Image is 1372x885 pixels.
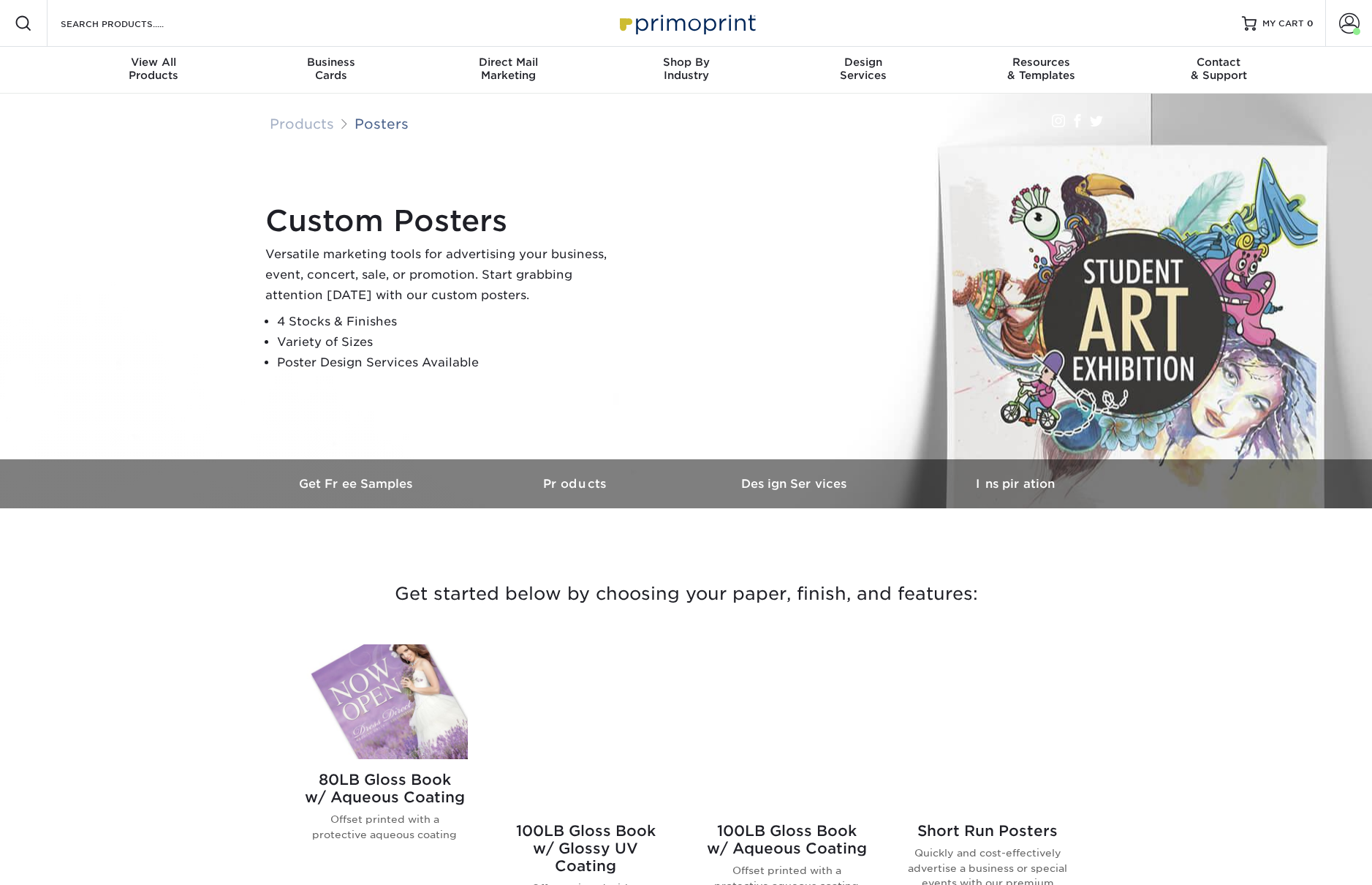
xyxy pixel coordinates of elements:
[613,7,759,39] img: Primoprint
[1307,18,1314,29] span: 0
[775,56,952,82] div: Services
[1130,47,1308,94] a: Contact& Support
[265,203,631,238] h1: Custom Posters
[420,56,597,82] div: Marketing
[1262,18,1304,30] span: MY CART
[242,56,420,69] span: Business
[952,56,1130,82] div: & Templates
[277,312,631,332] li: 4 Stocks & Finishes
[420,56,597,69] span: Direct Mail
[65,56,243,82] div: Products
[503,644,669,810] img: 100LB Gloss Book<br/>w/ Glossy UV Coating Posters
[775,47,952,94] a: DesignServices
[259,561,1114,627] h3: Get started below by choosing your paper, finish, and features:
[467,477,686,491] h3: Products
[905,644,1071,810] img: Short Run Posters Posters
[420,47,597,94] a: Direct MailMarketing
[1130,56,1308,69] span: Contact
[905,822,1071,840] h2: Short Run Posters
[597,56,775,82] div: Industry
[302,644,468,759] img: 80LB Gloss Book<br/>w/ Aqueous Coating Posters
[65,47,243,94] a: View AllProducts
[704,822,870,857] h2: 100LB Gloss Book w/ Aqueous Coating
[686,459,906,508] a: Design Services
[302,812,468,842] p: Offset printed with a protective aqueous coating
[906,477,1125,491] h3: Inspiration
[59,15,202,32] input: SEARCH PRODUCTS.....
[597,56,775,69] span: Shop By
[775,56,952,69] span: Design
[597,47,775,94] a: Shop ByIndustry
[265,244,631,306] p: Versatile marketing tools for advertising your business, event, concert, sale, or promotion. Star...
[277,332,631,353] li: Variety of Sizes
[467,459,686,508] a: Products
[302,771,468,806] h2: 80LB Gloss Book w/ Aqueous Coating
[65,56,243,69] span: View All
[704,644,870,810] img: 100LB Gloss Book<br/>w/ Aqueous Coating Posters
[248,477,467,491] h3: Get Free Samples
[248,459,467,508] a: Get Free Samples
[270,116,334,132] a: Products
[1130,56,1308,82] div: & Support
[686,477,906,491] h3: Design Services
[355,116,409,132] a: Posters
[277,353,631,373] li: Poster Design Services Available
[242,47,420,94] a: BusinessCards
[906,459,1125,508] a: Inspiration
[242,56,420,82] div: Cards
[503,822,669,875] h2: 100LB Gloss Book w/ Glossy UV Coating
[952,47,1130,94] a: Resources& Templates
[952,56,1130,69] span: Resources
